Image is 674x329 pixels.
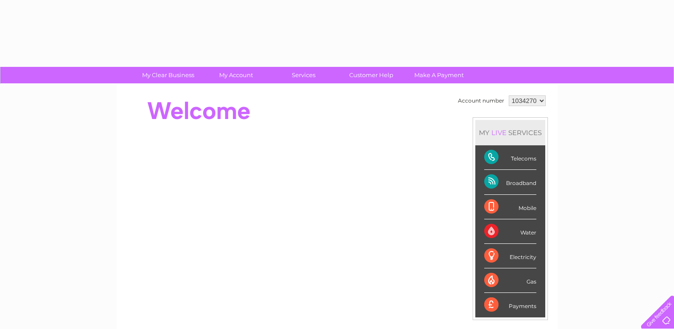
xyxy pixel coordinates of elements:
[475,120,545,145] div: MY SERVICES
[131,67,205,83] a: My Clear Business
[490,128,508,137] div: LIVE
[199,67,273,83] a: My Account
[484,219,536,244] div: Water
[484,170,536,194] div: Broadband
[267,67,340,83] a: Services
[484,145,536,170] div: Telecoms
[335,67,408,83] a: Customer Help
[484,244,536,268] div: Electricity
[484,268,536,293] div: Gas
[484,293,536,317] div: Payments
[402,67,476,83] a: Make A Payment
[456,93,507,108] td: Account number
[484,195,536,219] div: Mobile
